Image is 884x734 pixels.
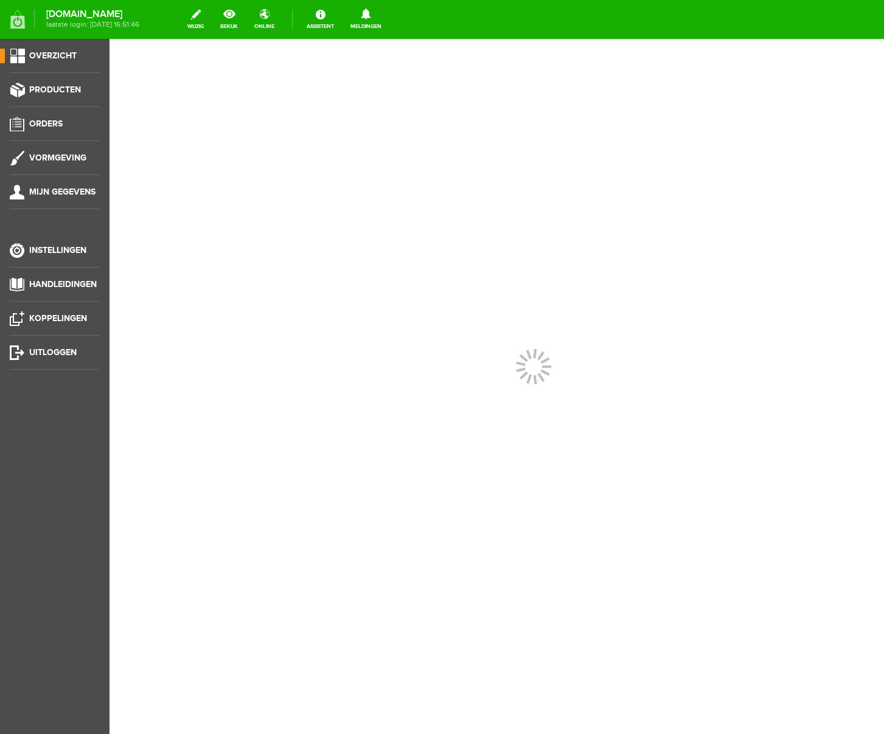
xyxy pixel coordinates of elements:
span: Vormgeving [29,153,86,163]
span: Instellingen [29,245,86,255]
span: Koppelingen [29,313,87,324]
a: Assistent [299,6,341,33]
span: Producten [29,85,81,95]
a: wijzig [180,6,211,33]
a: online [247,6,282,33]
span: Overzicht [29,50,77,61]
span: Handleidingen [29,279,97,289]
span: Uitloggen [29,347,77,358]
strong: [DOMAIN_NAME] [46,11,139,18]
span: laatste login: [DATE] 16:51:46 [46,21,139,28]
span: Mijn gegevens [29,187,96,197]
a: bekijk [213,6,245,33]
a: Meldingen [343,6,389,33]
span: Orders [29,119,63,129]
